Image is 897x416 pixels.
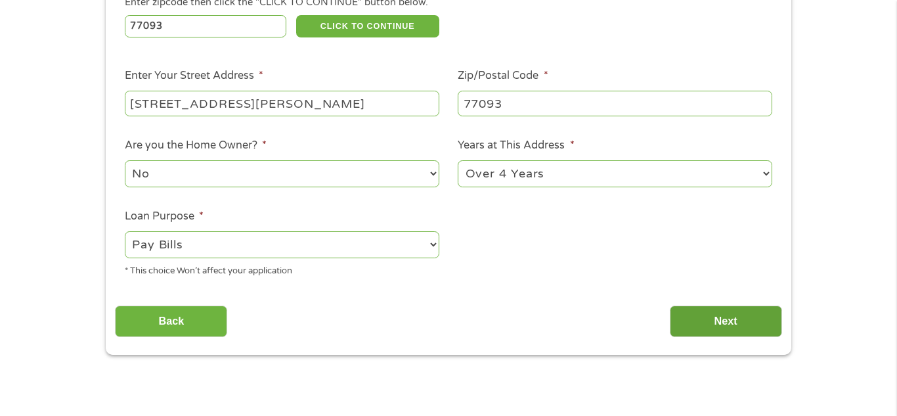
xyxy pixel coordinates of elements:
input: Back [115,306,227,338]
button: CLICK TO CONTINUE [296,15,439,37]
label: Enter Your Street Address [125,69,263,83]
input: Next [670,306,782,338]
label: Zip/Postal Code [458,69,548,83]
label: Years at This Address [458,139,574,152]
input: 1 Main Street [125,91,439,116]
label: Loan Purpose [125,210,204,223]
div: * This choice Won’t affect your application [125,260,439,278]
label: Are you the Home Owner? [125,139,267,152]
input: Enter Zipcode (e.g 01510) [125,15,287,37]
